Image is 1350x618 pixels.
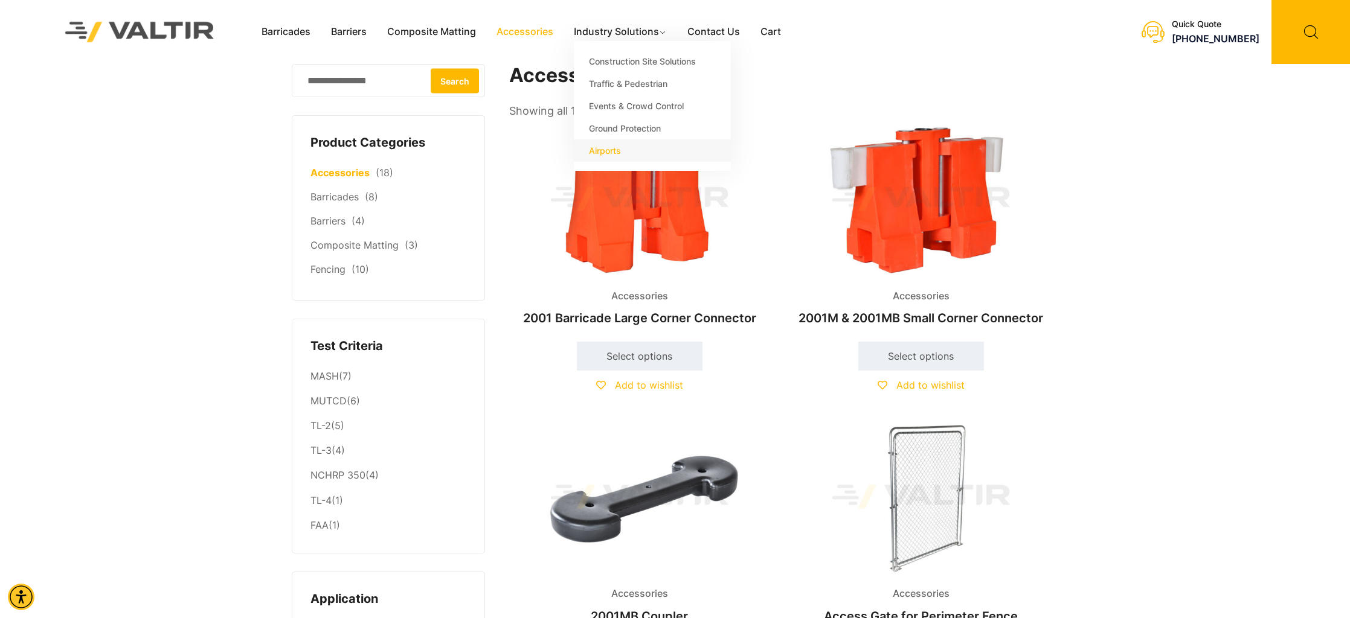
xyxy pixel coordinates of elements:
[310,590,466,608] h4: Application
[310,444,332,456] a: TL-3
[376,167,393,179] span: (18)
[251,23,321,41] a: Barricades
[365,191,378,203] span: (8)
[8,584,34,610] div: Accessibility Menu
[310,519,329,531] a: FAA
[791,419,1052,575] img: Accessories
[509,305,770,331] h2: 2001 Barricade Large Corner Connector
[791,305,1052,331] h2: 2001M & 2001MB Small Corner Connector
[509,121,770,331] a: Accessories2001 Barricade Large Corner Connector
[310,167,370,179] a: Accessories
[574,72,731,95] a: Traffic & Pedestrian
[310,389,466,414] li: (6)
[564,23,678,41] a: Industry Solutions
[292,64,485,97] input: Search for:
[310,494,332,506] a: TL-4
[574,95,731,117] a: Events & Crowd Control
[509,64,1053,88] h1: Accessories
[310,463,466,488] li: (4)
[310,337,466,355] h4: Test Criteria
[321,23,377,41] a: Barriers
[431,68,479,93] button: Search
[602,585,677,603] span: Accessories
[884,585,959,603] span: Accessories
[310,395,347,407] a: MUTCD
[884,287,959,305] span: Accessories
[310,414,466,439] li: (5)
[377,23,486,41] a: Composite Matting
[574,50,731,72] a: Construction Site Solutions
[310,191,359,203] a: Barricades
[486,23,564,41] a: Accessories
[574,139,731,162] a: Airports
[509,419,770,575] img: Accessories
[791,121,1052,277] img: Accessories
[310,263,346,275] a: Fencing
[352,215,365,227] span: (4)
[615,379,683,391] span: Add to wishlist
[310,364,466,389] li: (7)
[310,239,399,251] a: Composite Matting
[310,439,466,463] li: (4)
[405,239,418,251] span: (3)
[750,23,791,41] a: Cart
[509,121,770,277] img: Accessories
[677,23,750,41] a: Contact Us
[310,469,365,481] a: NCHRP 350
[310,215,346,227] a: Barriers
[896,379,965,391] span: Add to wishlist
[1172,33,1259,45] a: call (888) 496-3625
[310,513,466,535] li: (1)
[596,379,683,391] a: Add to wishlist
[577,342,702,371] a: Select options for “2001 Barricade Large Corner Connector”
[50,6,230,57] img: Valtir Rentals
[310,134,466,152] h4: Product Categories
[791,121,1052,331] a: Accessories2001M & 2001MB Small Corner Connector
[310,419,331,432] a: TL-2
[509,101,619,121] p: Showing all 18 results
[352,263,369,275] span: (10)
[310,488,466,513] li: (1)
[858,342,984,371] a: Select options for “2001M & 2001MB Small Corner Connector”
[574,117,731,139] a: Ground Protection
[602,287,677,305] span: Accessories
[310,370,339,382] a: MASH
[1172,19,1259,30] div: Quick Quote
[878,379,965,391] a: Add to wishlist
